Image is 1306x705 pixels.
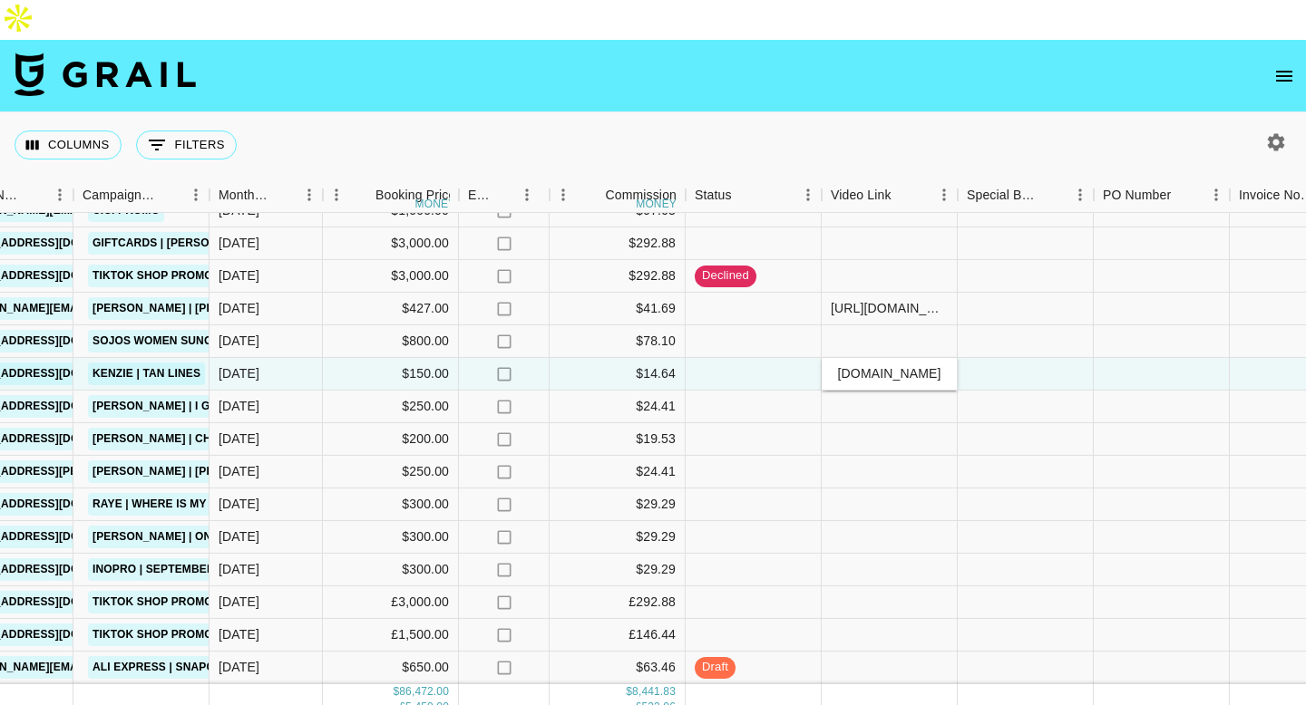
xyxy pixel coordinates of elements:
a: [PERSON_NAME] | I got a feeling [88,395,291,418]
a: Ali Express | Snapchat [88,656,240,679]
button: Sort [1041,182,1067,208]
div: Booking Price [375,178,455,213]
div: Month Due [219,178,270,213]
button: Show filters [136,130,237,159]
button: Menu [513,181,541,208]
button: Sort [732,182,757,208]
a: [PERSON_NAME] | [PERSON_NAME] [88,297,293,320]
button: Sort [21,182,46,208]
div: $24.41 [550,456,686,488]
a: Kenzie | Tan lines [88,362,205,385]
a: [PERSON_NAME] | Changed Things [88,428,301,450]
div: £3,000.00 [323,586,459,619]
div: Sep '25 [219,201,259,219]
button: Select columns [15,130,122,159]
div: Sep '25 [219,364,259,382]
div: $78.10 [550,325,686,358]
a: TikTok Shop Promotion [GEOGRAPHIC_DATA] | Aysha [88,623,413,646]
div: $29.29 [550,521,686,554]
div: £292.88 [550,586,686,619]
div: Sep '25 [219,397,259,415]
div: £1,500.00 [323,619,459,652]
div: Sep '25 [219,462,259,480]
button: Sort [892,182,917,208]
div: Sep '25 [219,332,259,350]
div: $800.00 [323,325,459,358]
a: [PERSON_NAME] | [PERSON_NAME] [88,460,293,483]
div: PO Number [1094,178,1230,213]
button: Menu [323,181,350,208]
button: Sort [1171,182,1196,208]
div: Expenses: Remove Commission? [459,178,550,213]
span: declined [695,267,756,285]
div: $292.88 [550,227,686,260]
button: Menu [296,181,323,208]
button: Sort [493,182,519,208]
div: Status [695,178,732,213]
div: Sep '25 [219,430,259,448]
div: $24.41 [550,391,686,423]
button: Menu [46,181,73,208]
div: Status [686,178,822,213]
span: draft [695,659,736,676]
div: Sep '25 [219,593,259,611]
button: Sort [157,182,182,208]
div: $650.00 [323,652,459,684]
a: InoPro | September campaign [88,558,282,581]
button: Menu [1203,181,1230,208]
div: Sep '25 [219,658,259,676]
div: £146.44 [550,619,686,652]
div: Sep '25 [219,266,259,285]
div: $41.69 [550,293,686,325]
div: $ [393,684,399,700]
div: Sep '25 [219,625,259,643]
div: Video Link [831,178,892,213]
div: $427.00 [323,293,459,325]
div: $300.00 [323,488,459,521]
div: $250.00 [323,391,459,423]
div: Special Booking Type [958,178,1094,213]
div: $63.46 [550,652,686,684]
button: Menu [1067,181,1094,208]
div: $ [626,684,632,700]
div: $292.88 [550,260,686,293]
a: SOJOS Women sunglasses | [PERSON_NAME] [88,330,364,352]
button: Menu [794,181,822,208]
div: Commission [605,178,677,213]
div: https://www.tiktok.com/@rylenbesler/video/7521491706626247992?_r=1&_t=ZM-8xcWZQa1CcS [831,299,948,317]
button: Menu [550,181,577,208]
div: $29.29 [550,488,686,521]
div: $150.00 [323,358,459,391]
div: Month Due [210,178,323,213]
a: Giftcards | [PERSON_NAME] and [PERSON_NAME] [88,232,387,255]
div: Sep '25 [219,560,259,578]
img: Grail Talent [15,53,196,96]
button: Menu [931,181,958,208]
div: PO Number [1103,178,1171,213]
button: Sort [270,182,296,208]
a: RAYE | Where Is My Husband [88,493,269,516]
a: TikTok Shop Promotion [GEOGRAPHIC_DATA] | [PERSON_NAME] [88,591,468,613]
div: $19.53 [550,423,686,456]
div: $14.64 [550,358,686,391]
div: money [636,198,677,209]
div: Video Link [822,178,958,213]
div: Campaign (Type) [73,178,210,213]
button: Sort [580,182,605,208]
div: $250.00 [323,456,459,488]
a: CiCi Promo [88,199,164,222]
div: money [415,198,456,209]
div: Expenses: Remove Commission? [468,178,493,213]
div: Sep '25 [219,527,259,546]
div: Sep '25 [219,495,259,513]
div: Campaign (Type) [83,178,157,213]
div: Sep '25 [219,234,259,252]
div: $300.00 [323,521,459,554]
div: $3,000.00 [323,227,459,260]
div: $29.29 [550,554,686,586]
button: Menu [182,181,210,208]
div: Sep '25 [219,299,259,317]
a: [PERSON_NAME] | One Thing I Ain't Been [88,526,333,548]
div: $200.00 [323,423,459,456]
div: 8,441.83 [632,684,676,700]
